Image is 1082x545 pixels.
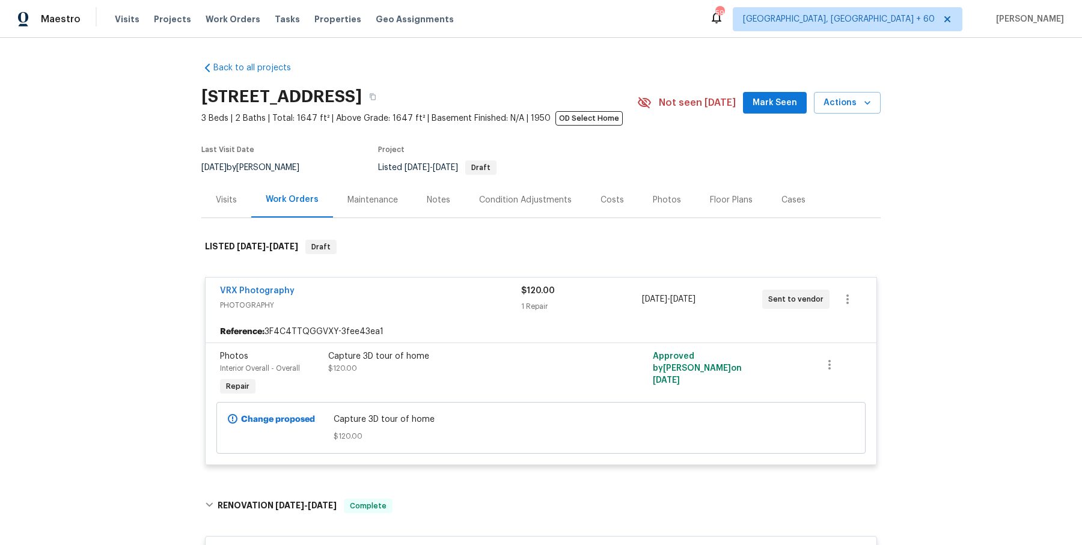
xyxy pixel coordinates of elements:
[201,146,254,153] span: Last Visit Date
[266,193,319,206] div: Work Orders
[115,13,139,25] span: Visits
[427,194,450,206] div: Notes
[642,293,695,305] span: -
[41,13,81,25] span: Maestro
[201,62,317,74] a: Back to all projects
[653,376,680,385] span: [DATE]
[555,111,623,126] span: OD Select Home
[308,501,337,510] span: [DATE]
[328,365,357,372] span: $120.00
[642,295,667,303] span: [DATE]
[154,13,191,25] span: Projects
[275,501,337,510] span: -
[347,194,398,206] div: Maintenance
[307,241,335,253] span: Draft
[768,293,828,305] span: Sent to vendor
[205,240,298,254] h6: LISTED
[378,163,497,172] span: Listed
[328,350,591,362] div: Capture 3D tour of home
[466,164,495,171] span: Draft
[201,163,227,172] span: [DATE]
[653,352,742,385] span: Approved by [PERSON_NAME] on
[405,163,458,172] span: -
[201,160,314,175] div: by [PERSON_NAME]
[314,13,361,25] span: Properties
[201,112,637,124] span: 3 Beds | 2 Baths | Total: 1647 ft² | Above Grade: 1647 ft² | Basement Finished: N/A | 1950
[670,295,695,303] span: [DATE]
[433,163,458,172] span: [DATE]
[659,97,736,109] span: Not seen [DATE]
[201,228,881,266] div: LISTED [DATE]-[DATE]Draft
[824,96,871,111] span: Actions
[345,500,391,512] span: Complete
[378,146,405,153] span: Project
[201,91,362,103] h2: [STREET_ADDRESS]
[206,13,260,25] span: Work Orders
[237,242,266,251] span: [DATE]
[743,13,935,25] span: [GEOGRAPHIC_DATA], [GEOGRAPHIC_DATA] + 60
[479,194,572,206] div: Condition Adjustments
[269,242,298,251] span: [DATE]
[201,487,881,525] div: RENOVATION [DATE]-[DATE]Complete
[216,194,237,206] div: Visits
[275,15,300,23] span: Tasks
[781,194,805,206] div: Cases
[362,86,384,108] button: Copy Address
[814,92,881,114] button: Actions
[220,287,295,295] a: VRX Photography
[376,13,454,25] span: Geo Assignments
[743,92,807,114] button: Mark Seen
[220,365,300,372] span: Interior Overall - Overall
[334,413,749,425] span: Capture 3D tour of home
[753,96,797,111] span: Mark Seen
[241,415,315,424] b: Change proposed
[715,7,724,19] div: 592
[991,13,1064,25] span: [PERSON_NAME]
[220,352,248,361] span: Photos
[334,430,749,442] span: $120.00
[220,326,264,338] b: Reference:
[521,300,641,312] div: 1 Repair
[710,194,753,206] div: Floor Plans
[237,242,298,251] span: -
[218,499,337,513] h6: RENOVATION
[206,321,876,343] div: 3F4C4TTQGGVXY-3fee43ea1
[221,380,254,392] span: Repair
[275,501,304,510] span: [DATE]
[220,299,521,311] span: PHOTOGRAPHY
[405,163,430,172] span: [DATE]
[653,194,681,206] div: Photos
[521,287,555,295] span: $120.00
[601,194,624,206] div: Costs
